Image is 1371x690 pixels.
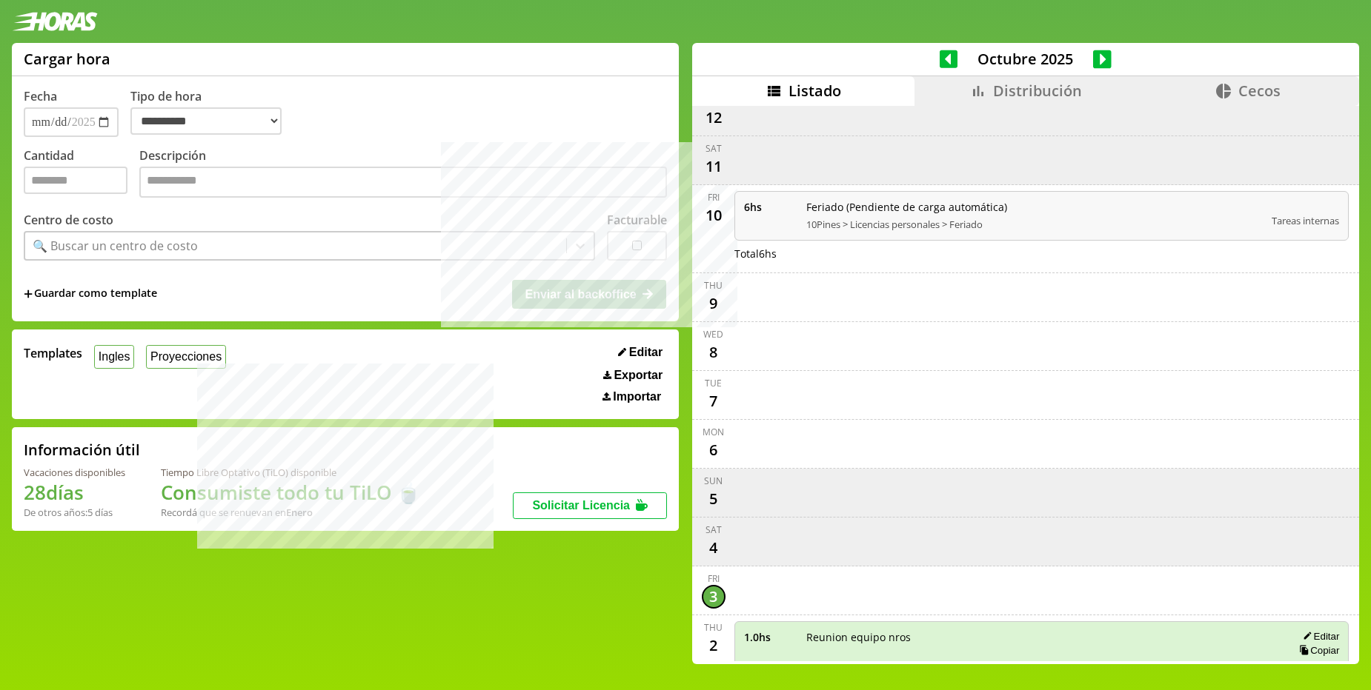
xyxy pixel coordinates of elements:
[24,88,57,104] label: Fecha
[703,426,724,438] div: Mon
[706,523,722,536] div: Sat
[24,440,140,460] h2: Información útil
[703,328,723,341] div: Wed
[33,238,198,254] div: 🔍 Buscar un centro de costo
[702,204,726,227] div: 10
[24,212,113,228] label: Centro de costo
[1272,214,1339,227] span: Tareas internas
[806,630,1262,644] span: Reunion equipo nros
[692,106,1359,662] div: scrollable content
[24,49,110,69] h1: Cargar hora
[94,345,134,368] button: Ingles
[139,147,667,201] label: Descripción
[629,346,663,359] span: Editar
[706,142,722,155] div: Sat
[702,389,726,413] div: 7
[702,292,726,315] div: 9
[130,107,282,135] select: Tipo de hora
[704,621,723,634] div: Thu
[702,438,726,462] div: 6
[744,630,796,644] span: 1.0 hs
[806,218,1262,231] span: 10Pines > Licencias personales > Feriado
[613,390,661,403] span: Importar
[24,147,139,201] label: Cantidad
[607,212,667,228] label: Facturable
[1238,81,1281,101] span: Cecos
[704,475,723,487] div: Sun
[286,506,313,519] b: Enero
[532,499,630,512] span: Solicitar Licencia
[24,506,125,519] div: De otros años: 5 días
[614,345,667,360] button: Editar
[24,286,157,302] span: +Guardar como template
[24,345,82,361] span: Templates
[12,12,98,31] img: logotipo
[130,88,293,137] label: Tipo de hora
[993,81,1082,101] span: Distribución
[708,572,720,585] div: Fri
[24,286,33,302] span: +
[789,81,841,101] span: Listado
[806,659,1262,672] span: 10Pines > Areas internas > Equipo numeros
[705,377,722,389] div: Tue
[734,247,1350,261] div: Total 6 hs
[744,200,796,214] span: 6 hs
[702,106,726,130] div: 12
[24,466,125,479] div: Vacaciones disponibles
[146,345,226,368] button: Proyecciones
[1272,659,1339,672] span: Tareas internas
[702,585,726,609] div: 3
[24,167,127,194] input: Cantidad
[806,200,1262,214] span: Feriado (Pendiente de carga automática)
[702,341,726,364] div: 8
[702,634,726,657] div: 2
[1295,644,1339,657] button: Copiar
[161,479,420,506] h1: Consumiste todo tu TiLO 🍵
[614,369,663,382] span: Exportar
[708,191,720,204] div: Fri
[702,536,726,560] div: 4
[161,506,420,519] div: Recordá que se renuevan en
[24,479,125,506] h1: 28 días
[139,167,667,198] textarea: Descripción
[513,492,667,519] button: Solicitar Licencia
[702,155,726,178] div: 11
[1298,630,1339,643] button: Editar
[599,368,667,383] button: Exportar
[957,49,1093,69] span: Octubre 2025
[704,279,723,292] div: Thu
[702,487,726,511] div: 5
[161,466,420,479] div: Tiempo Libre Optativo (TiLO) disponible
